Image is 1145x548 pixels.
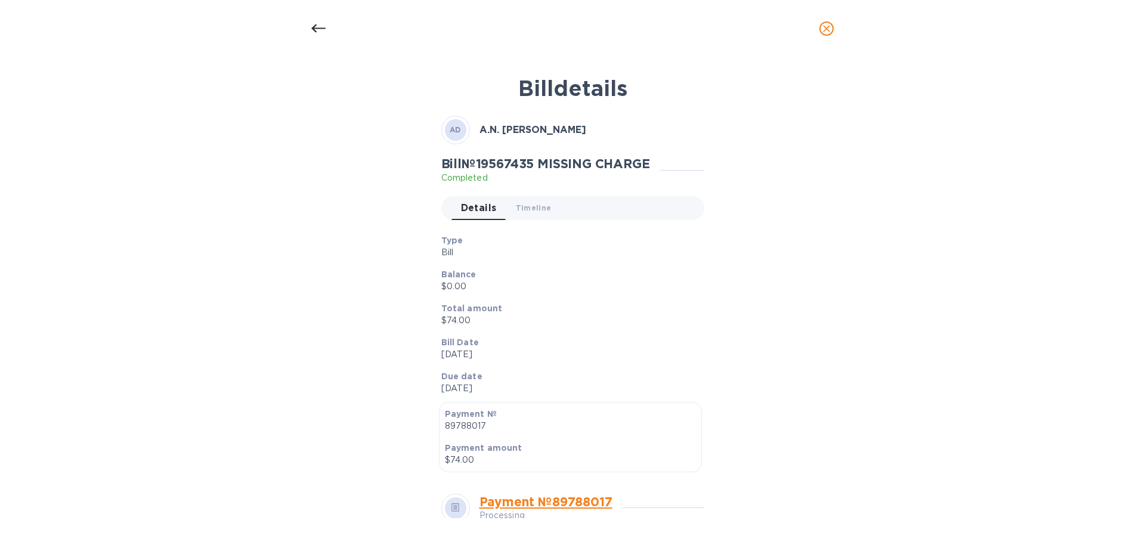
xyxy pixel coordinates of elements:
[445,409,497,419] b: Payment №
[441,236,463,245] b: Type
[441,371,482,381] b: Due date
[441,338,479,347] b: Bill Date
[441,172,650,184] p: Completed
[450,125,461,134] b: AD
[441,314,695,327] p: $74.00
[441,304,503,313] b: Total amount
[445,420,696,432] p: 89788017
[441,156,650,171] h2: Bill № 19567435 MISSING CHARGE
[516,202,552,214] span: Timeline
[445,443,522,453] b: Payment amount
[441,246,695,259] p: Bill
[518,75,627,101] b: Bill details
[441,348,695,361] p: [DATE]
[441,382,695,395] p: [DATE]
[479,124,586,135] b: A.N. [PERSON_NAME]
[812,14,841,43] button: close
[479,494,612,509] a: Payment № 89788017
[461,200,497,216] span: Details
[479,509,612,522] p: Processing
[441,280,695,293] p: $0.00
[441,270,476,279] b: Balance
[445,454,696,466] p: $74.00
